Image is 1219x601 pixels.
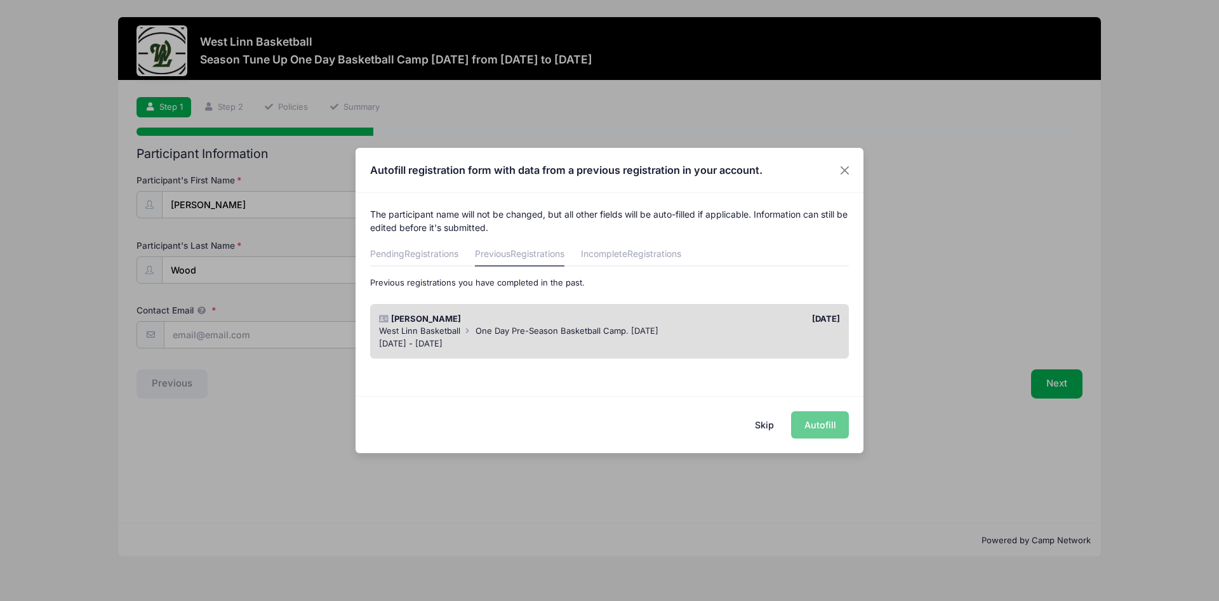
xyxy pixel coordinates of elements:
span: Registrations [627,248,681,259]
p: The participant name will not be changed, but all other fields will be auto-filled if applicable.... [370,208,849,234]
a: Pending [370,244,458,267]
div: [PERSON_NAME] [373,313,609,326]
span: Registrations [404,248,458,259]
span: Registrations [510,248,564,259]
button: Close [834,159,856,182]
h4: Autofill registration form with data from a previous registration in your account. [370,162,763,178]
p: Previous registrations you have completed in the past. [370,277,849,289]
div: [DATE] [609,313,846,326]
a: Previous [475,244,564,267]
div: [DATE] - [DATE] [379,338,841,350]
span: West Linn Basketball [379,326,460,336]
a: Incomplete [581,244,681,267]
span: One Day Pre-Season Basketball Camp. [DATE] [476,326,658,336]
button: Skip [742,411,787,439]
